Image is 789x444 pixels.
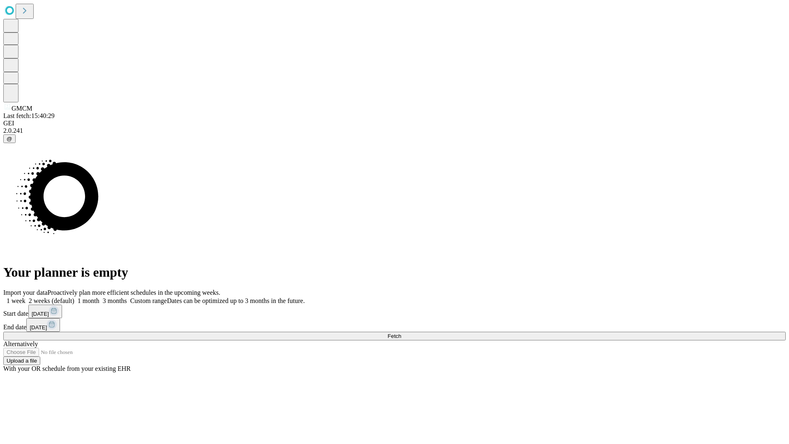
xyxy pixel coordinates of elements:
[29,297,74,304] span: 2 weeks (default)
[3,305,786,318] div: Start date
[78,297,99,304] span: 1 month
[48,289,220,296] span: Proactively plan more efficient schedules in the upcoming weeks.
[3,289,48,296] span: Import your data
[167,297,305,304] span: Dates can be optimized up to 3 months in the future.
[3,332,786,340] button: Fetch
[12,105,32,112] span: GMCM
[7,136,12,142] span: @
[3,112,55,119] span: Last fetch: 15:40:29
[28,305,62,318] button: [DATE]
[3,265,786,280] h1: Your planner is empty
[130,297,167,304] span: Custom range
[3,318,786,332] div: End date
[3,356,40,365] button: Upload a file
[30,324,47,331] span: [DATE]
[3,127,786,134] div: 2.0.241
[26,318,60,332] button: [DATE]
[388,333,401,339] span: Fetch
[32,311,49,317] span: [DATE]
[3,365,131,372] span: With your OR schedule from your existing EHR
[3,134,16,143] button: @
[7,297,25,304] span: 1 week
[3,120,786,127] div: GEI
[3,340,38,347] span: Alternatively
[103,297,127,304] span: 3 months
